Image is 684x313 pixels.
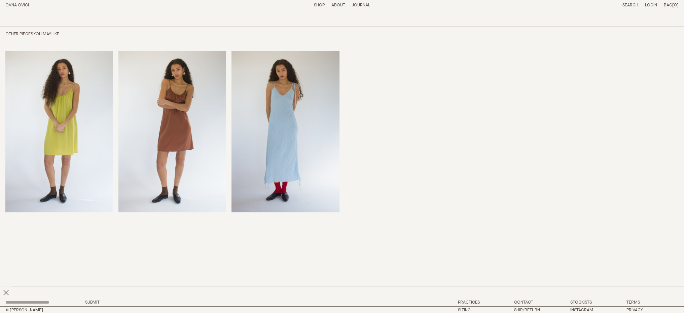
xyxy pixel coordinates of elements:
a: Login [645,3,657,7]
span: M [57,243,60,247]
button: Submit [85,300,100,305]
img: Odie Dress [118,51,226,212]
a: Journal [352,3,370,7]
span: $330.00 [118,243,137,247]
h2: OTHER PIECES YOU MAY LIKE [5,32,339,37]
summary: About [331,3,345,8]
a: Instagram [570,308,593,312]
a: Terms [626,300,640,305]
a: Odie Dress [5,51,113,248]
span: S [165,243,168,247]
span: S [52,243,57,247]
span: $330.00 [5,243,24,247]
span: $390.00 [231,243,250,247]
span: [0] [672,3,679,7]
a: Home [5,3,31,7]
span: Bag [664,3,672,7]
a: Search [622,3,638,7]
img: Odie Dress [5,51,113,212]
a: Stockists [570,300,592,305]
a: Odie Dress [118,51,226,248]
h3: [PERSON_NAME] Dress [118,226,226,231]
a: Contact [514,300,533,305]
img: Summer of Love Dress [231,51,339,212]
a: Practices [458,300,480,305]
a: Sizing [458,308,471,312]
span: $165.00 [140,243,157,247]
span: $165.00 [27,243,44,247]
h2: © [PERSON_NAME] [5,308,170,312]
h4: Sky Blue [231,231,339,237]
h4: Spice [118,231,226,237]
span: $195.00 [253,243,270,247]
h3: Summer of Love Dress [231,226,339,231]
a: Ship/Return [514,308,540,312]
span: M [278,243,282,247]
a: Summer of Love Dress [231,51,339,248]
a: Shop [314,3,325,7]
a: Privacy [626,308,643,312]
h4: Jackfruit [5,231,113,237]
h3: [PERSON_NAME] Dress [5,226,113,231]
